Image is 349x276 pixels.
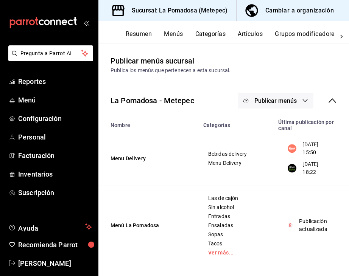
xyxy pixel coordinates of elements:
span: Publicar menús [254,97,297,104]
button: open_drawer_menu [83,20,89,26]
span: Reportes [18,76,92,87]
span: Sopas [208,232,265,237]
button: Grupos modificadores [275,30,338,43]
span: Bebidas delivery [208,151,265,157]
span: Configuración [18,113,92,124]
button: Categorías [195,30,226,43]
span: Sin alcohol [208,205,265,210]
span: Suscripción [18,188,92,198]
span: Menu Delivery [208,160,265,166]
a: Pregunta a Parrot AI [5,55,93,63]
span: [PERSON_NAME] [18,258,92,268]
span: Las de cajón [208,195,265,201]
span: Personal [18,132,92,142]
span: Facturación [18,150,92,161]
table: menu maker table for brand [98,115,349,265]
span: Inventarios [18,169,92,179]
span: Recomienda Parrot [18,240,92,250]
span: Menú [18,95,92,105]
th: Categorías [199,115,274,131]
span: Entradas [208,214,265,219]
h3: Sucursal: La Pomadosa (Metepec) [126,6,227,15]
p: [DATE] 15:50 [302,141,332,157]
button: Menús [164,30,183,43]
p: [DATE] 18:22 [302,160,332,176]
button: Pregunta a Parrot AI [8,45,93,61]
span: Pregunta a Parrot AI [20,50,81,57]
div: navigation tabs [126,30,334,43]
button: Resumen [126,30,152,43]
div: Cambiar a organización [265,5,334,16]
a: Ver más... [208,250,265,255]
button: Artículos [238,30,263,43]
span: Ayuda [18,222,82,231]
span: Tacos [208,241,265,246]
div: La Pomadosa - Metepec [111,95,194,106]
td: Menú La Pomadosa [98,186,199,265]
button: Publicar menús [238,93,313,109]
div: Publicar menús sucursal [111,55,194,67]
th: Última publicación por canal [274,115,349,131]
td: Menu Delivery [98,131,199,186]
span: Ensaladas [208,223,265,228]
th: Nombre [98,115,199,131]
div: Publica los menús que pertenecen a esta sucursal. [111,67,337,74]
p: Publicación actualizada [299,217,332,233]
